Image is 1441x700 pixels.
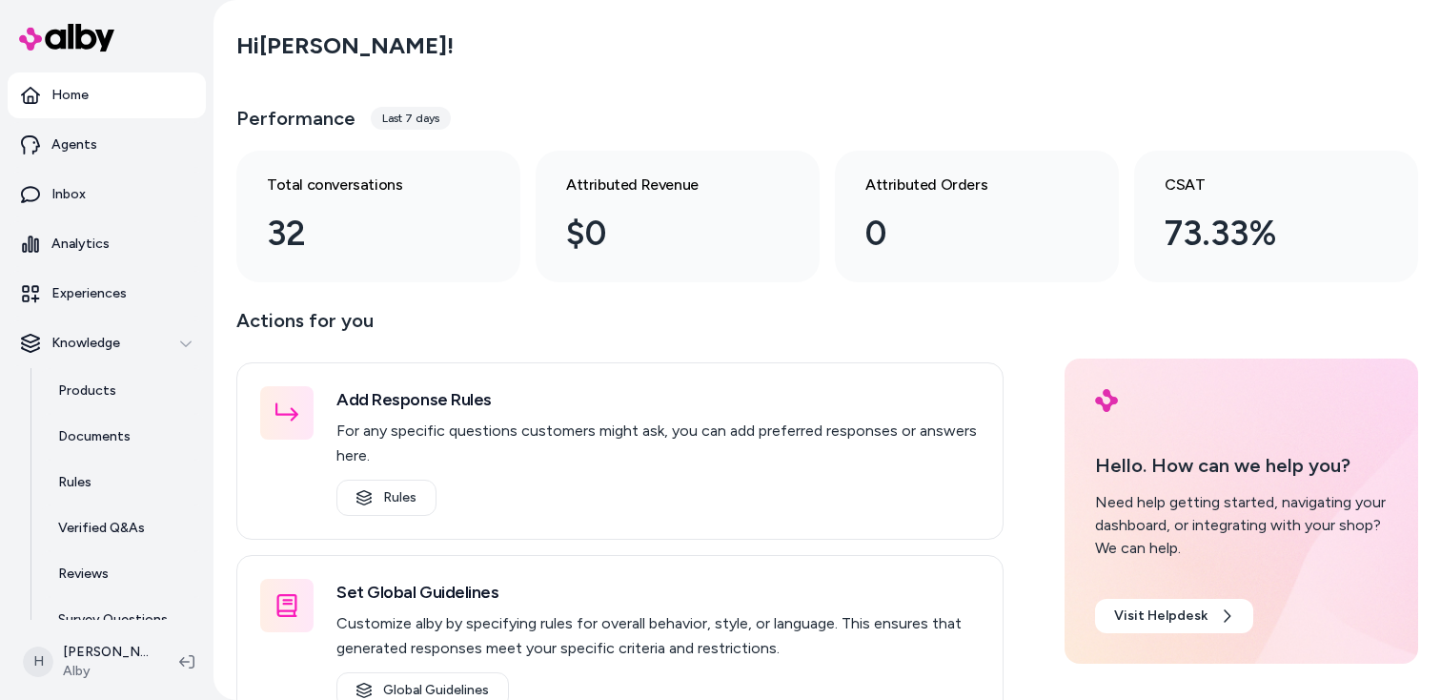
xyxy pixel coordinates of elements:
[1165,208,1357,259] div: 73.33%
[267,174,459,196] h3: Total conversations
[58,519,145,538] p: Verified Q&As
[58,381,116,401] p: Products
[8,172,206,217] a: Inbox
[566,174,759,196] h3: Attributed Revenue
[58,610,168,629] p: Survey Questions
[236,105,355,132] h3: Performance
[8,271,206,317] a: Experiences
[336,480,436,516] a: Rules
[51,135,97,154] p: Agents
[11,631,164,692] button: H[PERSON_NAME]Alby
[835,151,1119,282] a: Attributed Orders 0
[236,31,454,60] h2: Hi [PERSON_NAME] !
[39,505,206,551] a: Verified Q&As
[8,221,206,267] a: Analytics
[39,551,206,597] a: Reviews
[19,24,114,51] img: alby Logo
[39,460,206,505] a: Rules
[236,151,520,282] a: Total conversations 32
[1095,389,1118,412] img: alby Logo
[236,305,1004,351] p: Actions for you
[39,597,206,643] a: Survey Questions
[58,473,91,492] p: Rules
[8,122,206,168] a: Agents
[51,185,86,204] p: Inbox
[39,414,206,460] a: Documents
[336,386,980,413] h3: Add Response Rules
[58,565,109,584] p: Reviews
[336,611,980,661] p: Customize alby by specifying rules for overall behavior, style, or language. This ensures that ge...
[23,647,53,677] span: H
[39,368,206,414] a: Products
[865,208,1058,259] div: 0
[1095,599,1253,633] a: Visit Helpdesk
[865,174,1058,196] h3: Attributed Orders
[1134,151,1418,282] a: CSAT 73.33%
[336,419,980,468] p: For any specific questions customers might ask, you can add preferred responses or answers here.
[1165,174,1357,196] h3: CSAT
[63,643,149,662] p: [PERSON_NAME]
[63,662,149,681] span: Alby
[51,284,127,303] p: Experiences
[1095,451,1388,480] p: Hello. How can we help you?
[336,579,980,606] h3: Set Global Guidelines
[371,107,451,130] div: Last 7 days
[536,151,820,282] a: Attributed Revenue $0
[51,334,120,353] p: Knowledge
[1095,491,1388,560] div: Need help getting started, navigating your dashboard, or integrating with your shop? We can help.
[267,208,459,259] div: 32
[566,208,759,259] div: $0
[51,235,110,254] p: Analytics
[8,72,206,118] a: Home
[58,427,131,446] p: Documents
[51,86,89,105] p: Home
[8,320,206,366] button: Knowledge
